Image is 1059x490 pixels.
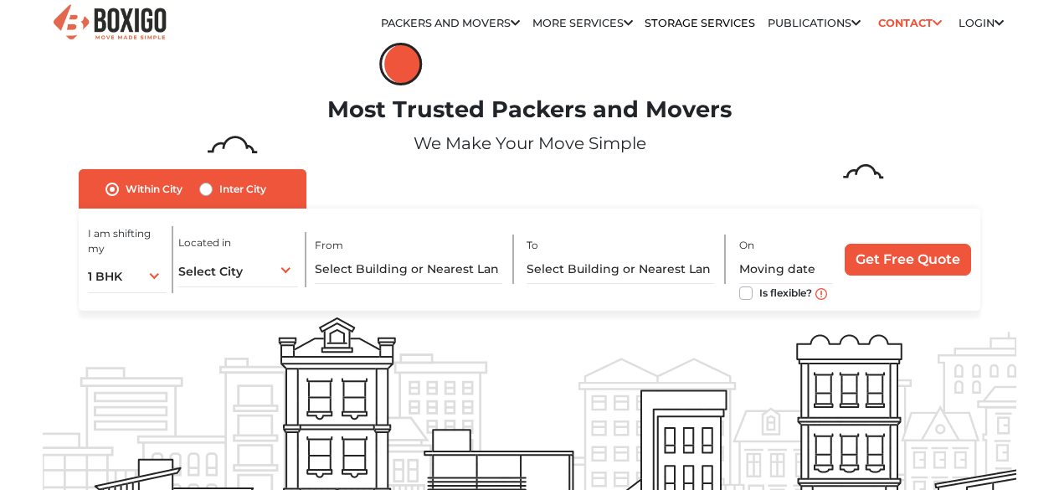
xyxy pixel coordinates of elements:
span: 1 BHK [88,269,122,284]
label: Within City [126,179,182,199]
p: We Make Your Move Simple [43,131,1017,156]
input: Moving date [739,255,834,284]
input: Select Building or Nearest Landmark [315,255,501,284]
input: Get Free Quote [845,244,971,276]
label: Inter City [219,179,266,199]
input: Select Building or Nearest Landmark [527,255,713,284]
label: I am shifting my [88,226,167,256]
a: Packers and Movers [381,17,520,29]
a: Login [959,17,1004,29]
img: move_date_info [815,288,827,300]
img: Boxigo [51,3,168,44]
span: Select City [178,264,243,279]
label: On [739,238,754,253]
label: From [315,238,343,253]
a: More services [532,17,633,29]
label: Is flexible? [759,283,812,301]
a: Publications [768,17,861,29]
a: Storage Services [645,17,755,29]
label: To [527,238,538,253]
a: Contact [872,10,947,36]
label: Located in [178,235,231,250]
h1: Most Trusted Packers and Movers [43,96,1017,124]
